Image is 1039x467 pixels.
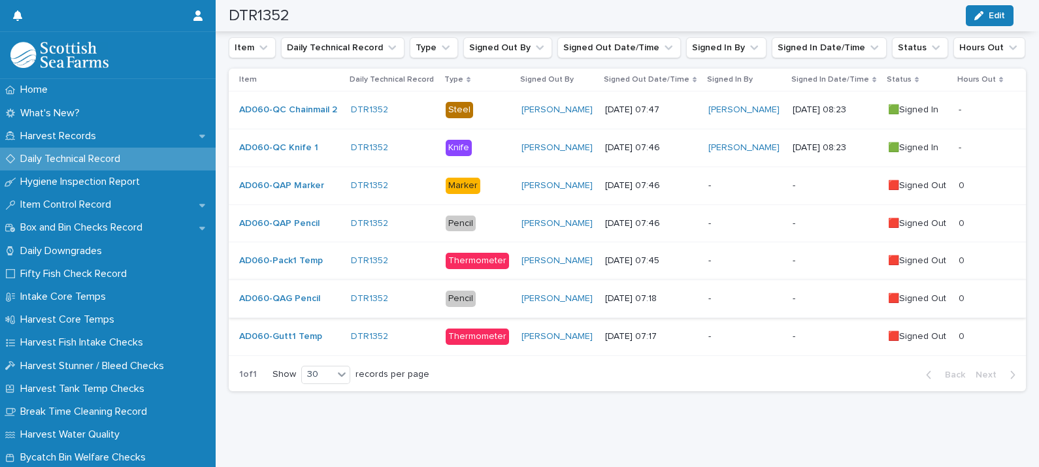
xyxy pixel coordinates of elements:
[302,368,333,381] div: 30
[15,107,90,120] p: What's New?
[229,37,276,58] button: Item
[793,180,878,191] p: -
[970,369,1026,381] button: Next
[793,293,878,304] p: -
[605,255,698,266] p: [DATE] 07:45
[446,178,480,194] div: Marker
[605,180,698,191] p: [DATE] 07:46
[605,105,698,116] p: [DATE] 07:47
[229,204,1026,242] tr: AD060-QAP Pencil DTR1352 Pencil[PERSON_NAME] [DATE] 07:46--🟥Signed Out00
[557,37,681,58] button: Signed Out Date/Time
[959,216,967,229] p: 0
[351,180,388,191] a: DTR1352
[272,369,296,380] p: Show
[793,255,878,266] p: -
[15,406,157,418] p: Break Time Cleaning Record
[229,359,267,391] p: 1 of 1
[976,370,1004,379] span: Next
[953,37,1025,58] button: Hours Out
[959,329,967,342] p: 0
[229,91,1026,129] tr: AD060-QC Chainmail 2 DTR1352 Steel[PERSON_NAME] [DATE] 07:47[PERSON_NAME] [DATE] 08:23🟩Signed In--
[463,37,552,58] button: Signed Out By
[604,72,689,87] p: Signed Out Date/Time
[351,142,388,153] a: DTR1352
[15,130,107,142] p: Harvest Records
[605,218,698,229] p: [DATE] 07:46
[15,314,125,326] p: Harvest Core Temps
[892,37,948,58] button: Status
[351,218,388,229] a: DTR1352
[239,180,324,191] a: AD060-QAP Marker
[15,221,153,234] p: Box and Bin Checks Record
[239,105,337,116] a: AD060-QC Chainmail 2
[708,142,780,153] a: [PERSON_NAME]
[350,72,434,87] p: Daily Technical Record
[793,142,878,153] p: [DATE] 08:23
[446,102,473,118] div: Steel
[15,245,112,257] p: Daily Downgrades
[229,129,1026,167] tr: AD060-QC Knife 1 DTR1352 Knife[PERSON_NAME] [DATE] 07:46[PERSON_NAME] [DATE] 08:23🟩Signed In--
[15,153,131,165] p: Daily Technical Record
[793,331,878,342] p: -
[708,293,782,304] p: -
[521,293,593,304] a: [PERSON_NAME]
[708,218,782,229] p: -
[708,105,780,116] a: [PERSON_NAME]
[15,176,150,188] p: Hygiene Inspection Report
[10,42,108,68] img: mMrefqRFQpe26GRNOUkG
[888,105,948,116] p: 🟩Signed In
[707,72,753,87] p: Signed In By
[351,255,388,266] a: DTR1352
[239,331,322,342] a: AD060-Gutt1 Temp
[686,37,767,58] button: Signed In By
[708,180,782,191] p: -
[989,11,1005,20] span: Edit
[15,360,174,372] p: Harvest Stunner / Bleed Checks
[793,105,878,116] p: [DATE] 08:23
[521,105,593,116] a: [PERSON_NAME]
[959,102,964,116] p: -
[605,331,698,342] p: [DATE] 07:17
[521,331,593,342] a: [PERSON_NAME]
[15,428,130,441] p: Harvest Water Quality
[229,7,289,25] h2: DTR1352
[520,72,574,87] p: Signed Out By
[355,369,429,380] p: records per page
[444,72,463,87] p: Type
[446,291,476,307] div: Pencil
[15,84,58,96] p: Home
[239,255,323,266] a: AD060-Pack1 Temp
[915,369,970,381] button: Back
[15,336,154,349] p: Harvest Fish Intake Checks
[229,242,1026,280] tr: AD060-Pack1 Temp DTR1352 Thermometer[PERSON_NAME] [DATE] 07:45--🟥Signed Out00
[937,370,965,379] span: Back
[15,268,137,280] p: Fifty Fish Check Record
[521,218,593,229] a: [PERSON_NAME]
[239,142,318,153] a: AD060-QC Knife 1
[791,72,869,87] p: Signed In Date/Time
[888,218,948,229] p: 🟥Signed Out
[521,255,593,266] a: [PERSON_NAME]
[708,255,782,266] p: -
[521,142,593,153] a: [PERSON_NAME]
[966,5,1014,26] button: Edit
[15,383,155,395] p: Harvest Tank Temp Checks
[281,37,404,58] button: Daily Technical Record
[239,72,257,87] p: Item
[446,329,509,345] div: Thermometer
[15,199,122,211] p: Item Control Record
[229,317,1026,355] tr: AD060-Gutt1 Temp DTR1352 Thermometer[PERSON_NAME] [DATE] 07:17--🟥Signed Out00
[239,293,320,304] a: AD060-QAG Pencil
[229,167,1026,204] tr: AD060-QAP Marker DTR1352 Marker[PERSON_NAME] [DATE] 07:46--🟥Signed Out00
[351,293,388,304] a: DTR1352
[239,218,320,229] a: AD060-QAP Pencil
[793,218,878,229] p: -
[15,451,156,464] p: Bycatch Bin Welfare Checks
[708,331,782,342] p: -
[521,180,593,191] a: [PERSON_NAME]
[351,105,388,116] a: DTR1352
[888,255,948,266] p: 🟥Signed Out
[446,140,472,156] div: Knife
[15,291,116,303] p: Intake Core Temps
[605,293,698,304] p: [DATE] 07:18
